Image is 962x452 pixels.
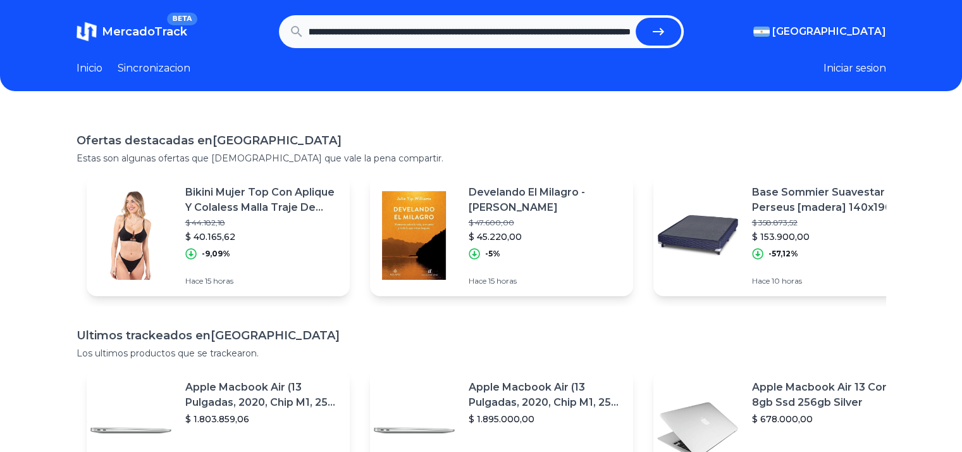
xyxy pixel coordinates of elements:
[87,175,350,296] a: Featured imageBikini Mujer Top Con Aplique Y Colaless Malla Traje De Baño$ 44.182,18$ 40.165,62-9...
[118,61,190,76] a: Sincronizacion
[653,175,916,296] a: Featured imageBase Sommier Suavestar Perseus [madera] 140x190$ 358.873,52$ 153.900,00-57,12%Hace ...
[752,218,906,228] p: $ 358.873,52
[752,276,906,286] p: Hace 10 horas
[77,347,886,360] p: Los ultimos productos que se trackearon.
[185,380,340,410] p: Apple Macbook Air (13 Pulgadas, 2020, Chip M1, 256 Gb De Ssd, 8 Gb De Ram) - Plata
[469,218,623,228] p: $ 47.600,00
[77,22,187,42] a: MercadoTrackBETA
[485,249,500,259] p: -5%
[752,185,906,215] p: Base Sommier Suavestar Perseus [madera] 140x190
[752,380,906,410] p: Apple Macbook Air 13 Core I5 8gb Ssd 256gb Silver
[167,13,197,25] span: BETA
[77,22,97,42] img: MercadoTrack
[469,380,623,410] p: Apple Macbook Air (13 Pulgadas, 2020, Chip M1, 256 Gb De Ssd, 8 Gb De Ram) - Plata
[185,230,340,243] p: $ 40.165,62
[370,191,459,280] img: Featured image
[87,191,175,280] img: Featured image
[469,230,623,243] p: $ 45.220,00
[370,175,633,296] a: Featured imageDevelando El Milagro - [PERSON_NAME]$ 47.600,00$ 45.220,00-5%Hace 15 horas
[77,152,886,165] p: Estas son algunas ofertas que [DEMOGRAPHIC_DATA] que vale la pena compartir.
[185,276,340,286] p: Hace 15 horas
[752,413,906,425] p: $ 678.000,00
[768,249,798,259] p: -57,12%
[185,185,340,215] p: Bikini Mujer Top Con Aplique Y Colaless Malla Traje De Baño
[772,24,886,39] span: [GEOGRAPHIC_DATA]
[185,413,340,425] p: $ 1.803.859,06
[77,327,886,344] h1: Ultimos trackeados en [GEOGRAPHIC_DATA]
[752,230,906,243] p: $ 153.900,00
[753,27,770,37] img: Argentina
[202,249,230,259] p: -9,09%
[77,132,886,149] h1: Ofertas destacadas en [GEOGRAPHIC_DATA]
[469,185,623,215] p: Develando El Milagro - [PERSON_NAME]
[469,413,623,425] p: $ 1.895.000,00
[185,218,340,228] p: $ 44.182,18
[823,61,886,76] button: Iniciar sesion
[469,276,623,286] p: Hace 15 horas
[102,25,187,39] span: MercadoTrack
[77,61,102,76] a: Inicio
[753,24,886,39] button: [GEOGRAPHIC_DATA]
[653,191,742,280] img: Featured image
